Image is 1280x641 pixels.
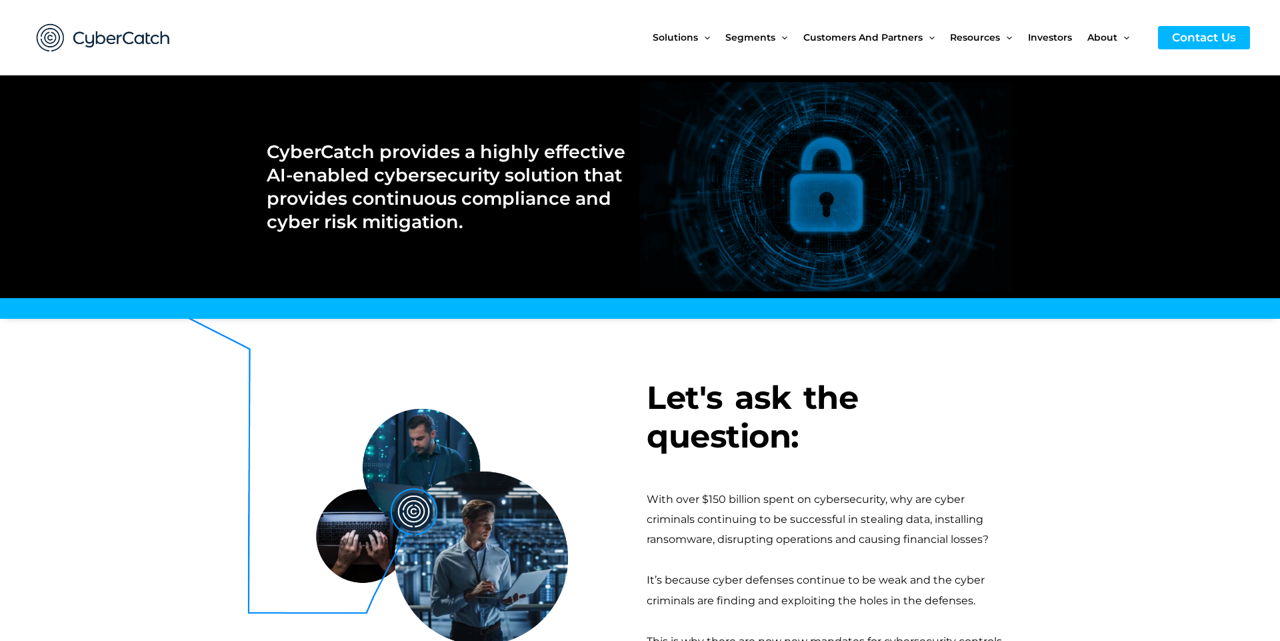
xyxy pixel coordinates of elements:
span: Menu Toggle [1000,9,1012,65]
span: Investors [1028,9,1072,65]
div: It’s because cyber defenses continue to be weak and the cyber criminals are finding and exploitin... [647,570,1013,611]
img: CyberCatch [23,10,183,65]
div: With over $150 billion spent on cybersecurity, why are cyber criminals continuing to be successfu... [647,490,1013,550]
span: Menu Toggle [1117,9,1129,65]
span: Menu Toggle [698,9,710,65]
nav: Site Navigation: New Main Menu [653,9,1145,65]
span: Menu Toggle [923,9,935,65]
span: Customers and Partners [803,9,923,65]
h3: Let's ask the question: [647,379,1013,456]
span: Segments [725,9,775,65]
span: Menu Toggle [775,9,787,65]
span: Resources [950,9,1000,65]
a: Contact Us [1158,26,1250,49]
a: Investors [1028,9,1087,65]
span: About [1087,9,1117,65]
h2: CyberCatch provides a highly effective AI-enabled cybersecurity solution that provides continuous... [267,140,626,233]
span: Solutions [653,9,698,65]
